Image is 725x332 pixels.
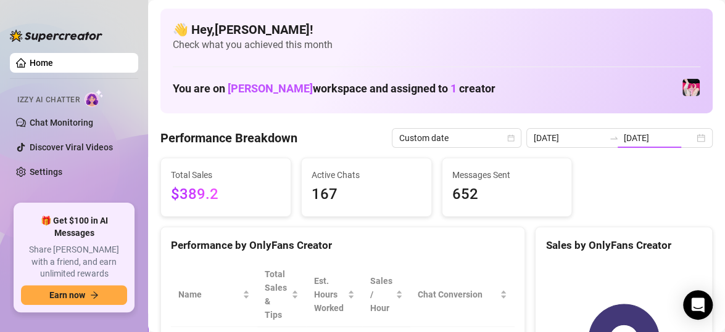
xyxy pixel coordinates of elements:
th: Total Sales & Tips [257,262,306,327]
span: Active Chats [312,168,421,182]
span: Chat Conversion [418,288,497,301]
span: 1 [450,82,457,95]
a: Discover Viral Videos [30,142,113,152]
span: Messages Sent [452,168,562,182]
span: Sales / Hour [370,274,393,315]
span: swap-right [609,133,619,143]
span: Izzy AI Chatter [17,94,80,106]
div: Open Intercom Messenger [683,290,713,320]
div: Est. Hours Worked [313,274,345,315]
span: 652 [452,183,562,206]
button: Earn nowarrow-right [21,285,127,305]
span: 167 [312,183,421,206]
span: Share [PERSON_NAME] with a friend, and earn unlimited rewards [21,244,127,280]
h4: Performance Breakdown [160,129,297,147]
div: Performance by OnlyFans Creator [171,237,515,254]
span: Total Sales & Tips [265,267,289,322]
span: Name [178,288,240,301]
span: 🎁 Get $100 in AI Messages [21,215,127,239]
span: Earn now [49,290,85,300]
a: Chat Monitoring [30,118,93,128]
span: Custom date [399,129,514,147]
h1: You are on workspace and assigned to creator [173,82,495,95]
span: Total Sales [171,168,281,182]
input: Start date [534,131,604,145]
th: Sales / Hour [362,262,410,327]
a: Settings [30,167,62,177]
span: arrow-right [90,291,99,299]
th: Name [171,262,257,327]
span: [PERSON_NAME] [228,82,313,95]
img: logo-BBDzfeDw.svg [10,30,102,42]
a: Home [30,58,53,68]
span: $389.2 [171,183,281,206]
h4: 👋 Hey, [PERSON_NAME] ! [173,21,700,38]
div: Sales by OnlyFans Creator [545,237,702,254]
span: to [609,133,619,143]
span: calendar [507,134,515,142]
img: AI Chatter [85,89,104,107]
th: Chat Conversion [410,262,515,327]
img: emopink69 [682,79,700,96]
input: End date [624,131,694,145]
span: Check what you achieved this month [173,38,700,52]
